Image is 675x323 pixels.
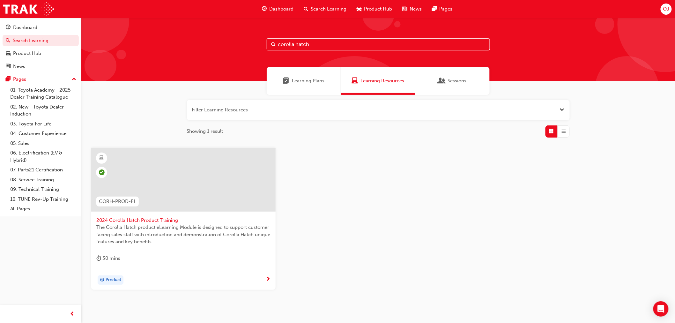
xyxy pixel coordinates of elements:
a: Product Hub [3,48,79,59]
span: duration-icon [96,254,101,262]
button: Pages [3,73,79,85]
a: car-iconProduct Hub [352,3,397,16]
span: news-icon [6,64,11,70]
a: All Pages [8,204,79,214]
span: Grid [549,128,554,135]
span: learningResourceType_ELEARNING-icon [100,154,104,162]
span: Dashboard [270,5,294,13]
span: target-icon [100,276,104,284]
img: Trak [3,2,54,16]
span: The Corolla Hatch product eLearning Module is designed to support customer facing sales staff wit... [96,224,271,245]
a: Learning ResourcesLearning Resources [341,67,415,95]
span: news-icon [403,5,407,13]
span: 2024 Corolla Hatch Product Training [96,217,271,224]
a: 05. Sales [8,139,79,148]
span: guage-icon [6,25,11,31]
span: next-icon [266,277,271,282]
a: SessionsSessions [415,67,490,95]
span: up-icon [72,75,76,84]
span: Learning Resources [352,77,358,85]
span: car-icon [6,51,11,56]
div: Dashboard [13,24,37,31]
div: Open Intercom Messenger [653,301,669,317]
a: 08. Service Training [8,175,79,185]
a: 10. TUNE Rev-Up Training [8,194,79,204]
span: CORH-PROD-EL [99,198,136,205]
span: Search [271,41,276,48]
a: Learning PlansLearning Plans [267,67,341,95]
a: Search Learning [3,35,79,47]
span: Showing 1 result [187,128,223,135]
span: News [410,5,422,13]
button: OJ [661,4,672,15]
a: News [3,61,79,72]
div: 30 mins [96,254,120,262]
button: DashboardSearch LearningProduct HubNews [3,20,79,73]
span: Learning Resources [361,77,404,85]
a: news-iconNews [397,3,427,16]
span: learningRecordVerb_PASS-icon [99,169,105,175]
span: Learning Plans [283,77,289,85]
a: 06. Electrification (EV & Hybrid) [8,148,79,165]
span: Sessions [448,77,466,85]
span: Search Learning [311,5,347,13]
a: CORH-PROD-EL2024 Corolla Hatch Product TrainingThe Corolla Hatch product eLearning Module is desi... [91,148,276,290]
button: Open the filter [560,106,565,114]
div: Pages [13,76,26,83]
div: Product Hub [13,50,41,57]
a: Dashboard [3,22,79,34]
span: guage-icon [262,5,267,13]
span: car-icon [357,5,362,13]
span: Pages [440,5,453,13]
a: 03. Toyota For Life [8,119,79,129]
a: 04. Customer Experience [8,129,79,139]
a: 02. New - Toyota Dealer Induction [8,102,79,119]
span: search-icon [6,38,10,44]
a: guage-iconDashboard [257,3,299,16]
span: Learning Plans [292,77,324,85]
a: pages-iconPages [427,3,458,16]
span: OJ [663,5,669,13]
div: News [13,63,25,70]
span: search-icon [304,5,308,13]
span: Product [106,276,121,284]
span: List [561,128,566,135]
a: search-iconSearch Learning [299,3,352,16]
a: 01. Toyota Academy - 2025 Dealer Training Catalogue [8,85,79,102]
input: Search... [267,38,490,50]
a: 07. Parts21 Certification [8,165,79,175]
span: pages-icon [432,5,437,13]
span: pages-icon [6,77,11,82]
span: Sessions [439,77,445,85]
a: 09. Technical Training [8,184,79,194]
span: prev-icon [70,310,75,318]
span: Product Hub [364,5,392,13]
